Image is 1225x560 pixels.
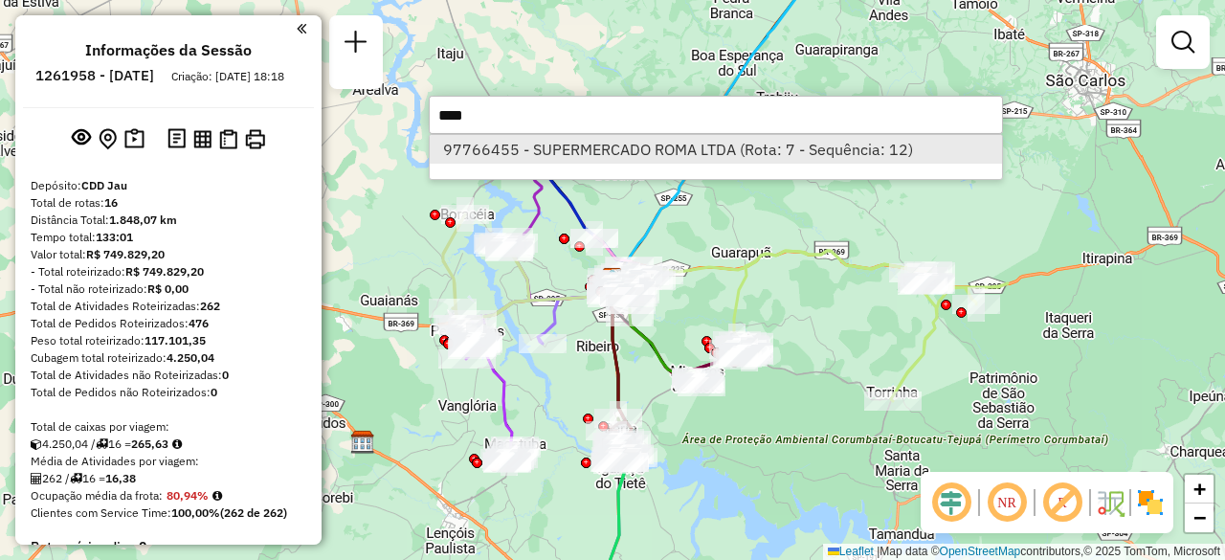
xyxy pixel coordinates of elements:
[31,505,171,520] span: Clientes com Service Time:
[31,194,306,212] div: Total de rotas:
[828,545,874,558] a: Leaflet
[189,316,209,330] strong: 476
[31,470,306,487] div: 262 / 16 =
[31,488,163,503] span: Ocupação média da frota:
[31,453,306,470] div: Média de Atividades por viagem:
[220,505,287,520] strong: (262 de 262)
[297,17,306,39] a: Clique aqui para minimizar o painel
[350,430,375,455] img: CDD Agudos
[31,315,306,332] div: Total de Pedidos Roteirizados:
[105,471,136,485] strong: 16,38
[31,438,42,450] i: Cubagem total roteirizado
[31,280,306,298] div: - Total não roteirizado:
[125,264,204,279] strong: R$ 749.829,20
[1193,505,1206,529] span: −
[131,437,168,451] strong: 265,63
[600,267,625,292] img: CDD Jau
[200,299,220,313] strong: 262
[147,281,189,296] strong: R$ 0,00
[31,349,306,367] div: Cubagem total roteirizado:
[877,545,880,558] span: |
[109,213,177,227] strong: 1.848,07 km
[211,385,217,399] strong: 0
[104,195,118,210] strong: 16
[96,438,108,450] i: Total de rotas
[31,367,306,384] div: Total de Atividades não Roteirizadas:
[823,544,1225,560] div: Map data © contributors,© 2025 TomTom, Microsoft
[940,545,1021,558] a: OpenStreetMap
[31,177,306,194] div: Depósito:
[139,538,146,555] strong: 0
[31,539,306,555] h4: Rotas vários dias:
[984,480,1030,526] span: Ocultar NR
[430,135,1002,164] ul: Option List
[1193,477,1206,501] span: +
[337,23,375,66] a: Nova sessão e pesquisa
[145,333,206,347] strong: 117.101,35
[81,178,127,192] strong: CDD Jau
[31,246,306,263] div: Valor total:
[121,124,148,154] button: Painel de Sugestão
[171,505,220,520] strong: 100,00%
[1039,480,1085,526] span: Exibir rótulo
[928,480,974,526] span: Ocultar deslocamento
[70,473,82,484] i: Total de rotas
[600,268,625,293] img: Ponto de Apoio Fad
[212,490,222,502] em: Média calculada utilizando a maior ocupação (%Peso ou %Cubagem) de cada rota da sessão. Rotas cro...
[167,488,209,503] strong: 80,94%
[35,67,154,84] h6: 1261958 - [DATE]
[164,68,292,85] div: Criação: [DATE] 18:18
[96,230,133,244] strong: 133:01
[31,384,306,401] div: Total de Pedidos não Roteirizados:
[241,125,269,153] button: Imprimir Rotas
[222,368,229,382] strong: 0
[31,298,306,315] div: Total de Atividades Roteirizadas:
[86,247,165,261] strong: R$ 749.829,20
[1135,487,1166,518] img: Exibir/Ocultar setores
[164,124,189,154] button: Logs desbloquear sessão
[430,135,1002,164] li: [object Object]
[31,436,306,453] div: 4.250,04 / 16 =
[1185,504,1214,532] a: Zoom out
[31,332,306,349] div: Peso total roteirizado:
[31,229,306,246] div: Tempo total:
[31,418,306,436] div: Total de caixas por viagem:
[1095,487,1125,518] img: Fluxo de ruas
[68,123,95,154] button: Exibir sessão original
[189,125,215,151] button: Visualizar relatório de Roteirização
[1164,23,1202,61] a: Exibir filtros
[31,473,42,484] i: Total de Atividades
[167,350,214,365] strong: 4.250,04
[31,212,306,229] div: Distância Total:
[85,41,252,59] h4: Informações da Sessão
[95,124,121,154] button: Centralizar mapa no depósito ou ponto de apoio
[215,125,241,153] button: Visualizar Romaneio
[1185,475,1214,504] a: Zoom in
[31,263,306,280] div: - Total roteirizado:
[172,438,182,450] i: Meta Caixas/viagem: 237,10 Diferença: 28,53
